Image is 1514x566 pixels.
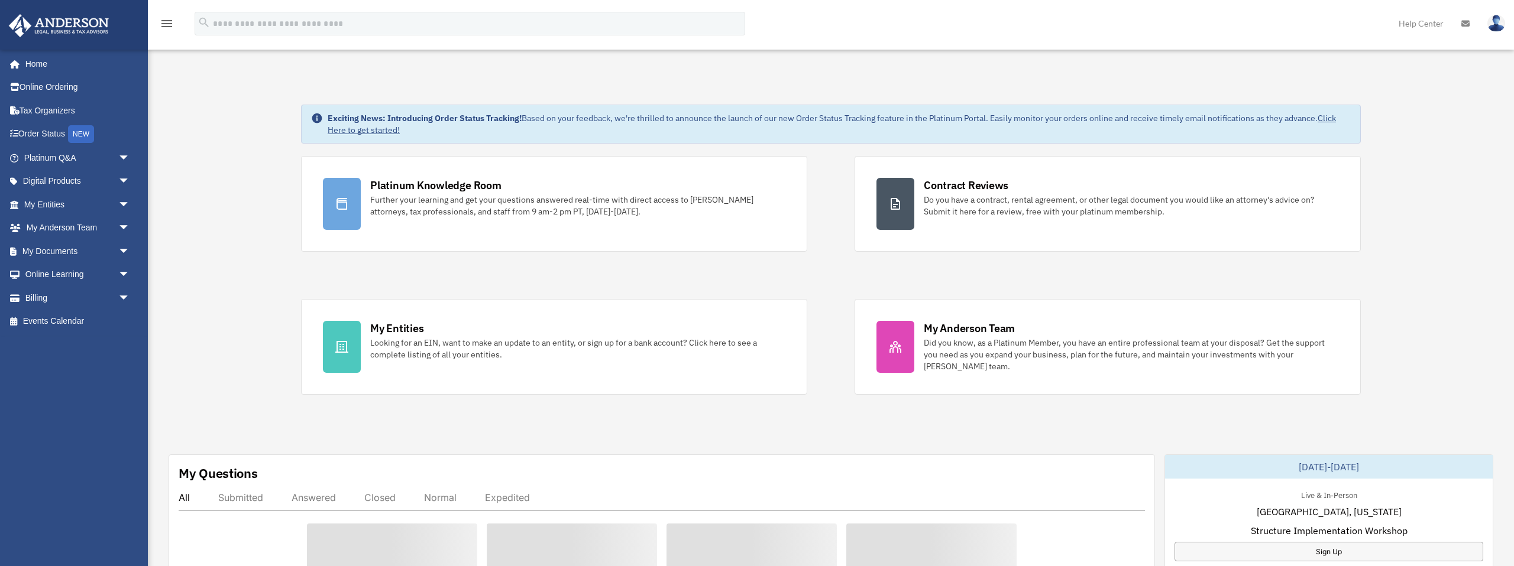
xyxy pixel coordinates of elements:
span: arrow_drop_down [118,193,142,217]
div: Submitted [218,492,263,503]
a: Online Ordering [8,76,148,99]
a: Contract Reviews Do you have a contract, rental agreement, or other legal document you would like... [855,156,1361,252]
a: menu [160,21,174,31]
span: arrow_drop_down [118,263,142,287]
span: arrow_drop_down [118,170,142,194]
div: Normal [424,492,457,503]
div: Live & In-Person [1292,488,1367,500]
div: Closed [364,492,396,503]
a: Sign Up [1175,542,1483,561]
strong: Exciting News: Introducing Order Status Tracking! [328,113,522,123]
span: arrow_drop_down [118,146,142,170]
div: Further your learning and get your questions answered real-time with direct access to [PERSON_NAM... [370,194,785,217]
a: Digital Productsarrow_drop_down [8,170,148,193]
a: My Anderson Teamarrow_drop_down [8,216,148,240]
div: Expedited [485,492,530,503]
a: My Entitiesarrow_drop_down [8,193,148,216]
span: arrow_drop_down [118,239,142,264]
a: Platinum Q&Aarrow_drop_down [8,146,148,170]
div: My Entities [370,321,423,336]
a: My Entities Looking for an EIN, want to make an update to an entity, or sign up for a bank accoun... [301,299,807,395]
a: Order StatusNEW [8,122,148,147]
a: Platinum Knowledge Room Further your learning and get your questions answered real-time with dire... [301,156,807,252]
div: My Anderson Team [924,321,1015,336]
a: Billingarrow_drop_down [8,286,148,310]
div: Platinum Knowledge Room [370,178,502,193]
img: User Pic [1487,15,1505,32]
div: Did you know, as a Platinum Member, you have an entire professional team at your disposal? Get th... [924,337,1339,372]
a: Events Calendar [8,310,148,333]
div: Contract Reviews [924,178,1008,193]
div: NEW [68,125,94,143]
span: arrow_drop_down [118,216,142,240]
span: arrow_drop_down [118,286,142,310]
div: [DATE]-[DATE] [1165,455,1493,479]
a: Click Here to get started! [328,113,1336,135]
i: menu [160,17,174,31]
a: Online Learningarrow_drop_down [8,263,148,287]
div: Based on your feedback, we're thrilled to announce the launch of our new Order Status Tracking fe... [328,112,1351,136]
div: Answered [292,492,336,503]
i: search [198,16,211,29]
a: My Anderson Team Did you know, as a Platinum Member, you have an entire professional team at your... [855,299,1361,395]
a: My Documentsarrow_drop_down [8,239,148,263]
div: My Questions [179,464,258,482]
div: All [179,492,190,503]
span: [GEOGRAPHIC_DATA], [US_STATE] [1257,505,1402,519]
a: Home [8,52,142,76]
span: Structure Implementation Workshop [1251,523,1408,538]
a: Tax Organizers [8,99,148,122]
img: Anderson Advisors Platinum Portal [5,14,112,37]
div: Do you have a contract, rental agreement, or other legal document you would like an attorney's ad... [924,194,1339,217]
div: Looking for an EIN, want to make an update to an entity, or sign up for a bank account? Click her... [370,337,785,360]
